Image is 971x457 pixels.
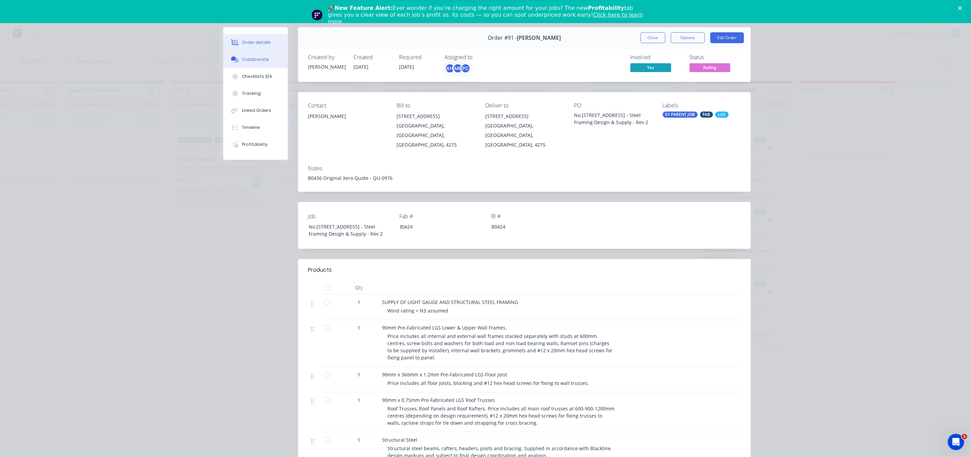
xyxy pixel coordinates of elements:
button: Timeline [223,119,288,136]
div: No.[STREET_ADDRESS] - Steel Framing Design & Supply - Rev 2 [303,222,388,239]
span: 1 [358,436,361,443]
button: AHMEPC [445,63,471,73]
div: Labels [663,102,741,109]
div: [GEOGRAPHIC_DATA], [GEOGRAPHIC_DATA], [GEOGRAPHIC_DATA], 4275 [397,121,474,150]
div: Linked Orders [242,107,271,114]
span: [PERSON_NAME] [517,35,561,41]
div: Qty [339,281,380,294]
div: ME [453,63,463,73]
div: Status [690,54,741,61]
div: Bill to [397,102,474,109]
div: [STREET_ADDRESS] [485,112,563,121]
span: [DATE] [354,64,369,70]
a: Click here to learn more. [328,12,643,25]
label: Bl # [491,212,576,220]
div: Contact [308,102,386,109]
button: Tracking [223,85,288,102]
div: [PERSON_NAME] [308,112,386,133]
div: Products [308,266,332,274]
div: Close [958,6,965,10]
span: Order #91 - [488,35,517,41]
span: [DATE] [399,64,414,70]
span: SUPPLY OF LIGHT GAUGE AND STRUCTURAL STEEL FRAMING [382,299,518,305]
div: B0436 Original Xero Quote - QU-0976 [308,174,741,182]
div: 🚀 Ever wonder if you’re charging the right amount for your jobs? The new tab gives you a clear vi... [328,5,649,25]
span: 90mm x 0.75mm Pre-Fabricated LGS Roof Trusses [382,397,495,403]
div: PC [461,63,471,73]
div: LGS [715,112,729,118]
span: 1 [358,299,361,306]
div: No.[STREET_ADDRESS] - Steel Framing Design & Supply - Rev 2 [574,112,652,126]
label: Fab # [400,212,485,220]
iframe: Intercom live chat [948,434,964,450]
div: [PERSON_NAME] [308,63,346,70]
span: Wind rating = N3 assumed [388,307,449,314]
button: Order details [223,34,288,51]
div: [GEOGRAPHIC_DATA], [GEOGRAPHIC_DATA], [GEOGRAPHIC_DATA], 4275 [485,121,563,150]
button: Edit Order [710,32,744,43]
span: 90mm Pre-Fabricated LGS Lower & Upper Wall Frames. [382,324,507,331]
span: 1 [358,396,361,404]
button: Collaborate [223,51,288,68]
div: Tracking [242,90,261,97]
div: Assigned to [445,54,513,61]
button: Close [641,32,665,43]
div: PO [574,102,652,109]
span: 1 [962,434,967,439]
div: Deliver to [485,102,563,109]
span: Price includes all internal and external wall frames stacked separately with studs at 600mm centr... [388,333,614,361]
div: Checklists 3/4 [242,73,272,80]
div: Notes [308,165,741,172]
div: B)424 [395,222,480,232]
div: Collaborate [242,56,269,63]
div: FAB [700,112,713,118]
span: 1 [358,371,361,378]
span: Price includes all floor joists, blocking and #12 hex head screws for fixing to wall trusses. [388,380,589,386]
button: Checklists 3/4 [223,68,288,85]
b: Profitability [588,5,624,11]
div: Created [354,54,391,61]
span: Roof Trusses, Roof Panels and Roof Rafters. Price includes all main roof trusses at 600-900-1200m... [388,405,616,426]
div: [STREET_ADDRESS][GEOGRAPHIC_DATA], [GEOGRAPHIC_DATA], [GEOGRAPHIC_DATA], 4275 [397,112,474,150]
div: [PERSON_NAME] [308,112,386,121]
div: Timeline [242,124,260,131]
div: Created by [308,54,346,61]
button: Rolling [690,63,730,73]
div: Profitability [242,141,267,148]
span: 1 [358,324,361,331]
div: [STREET_ADDRESS] [397,112,474,121]
div: Invoiced [630,54,681,61]
div: Order details [242,39,271,46]
span: 90mm x 360mm x 1.2mm Pre-Fabricated LGS Floor Joist [382,371,507,378]
span: Yes [630,63,671,72]
span: Structural Steel [382,437,418,443]
button: Options [671,32,705,43]
button: Linked Orders [223,102,288,119]
b: New Feature Alert: [335,5,393,11]
div: Required [399,54,437,61]
span: Rolling [690,63,730,72]
div: AH [445,63,455,73]
label: Job [308,212,393,220]
div: [STREET_ADDRESS][GEOGRAPHIC_DATA], [GEOGRAPHIC_DATA], [GEOGRAPHIC_DATA], 4275 [485,112,563,150]
div: B0424 [486,222,571,232]
button: Profitability [223,136,288,153]
div: 01 PARENT JOB [663,112,698,118]
img: Profile image for Team [312,10,323,20]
